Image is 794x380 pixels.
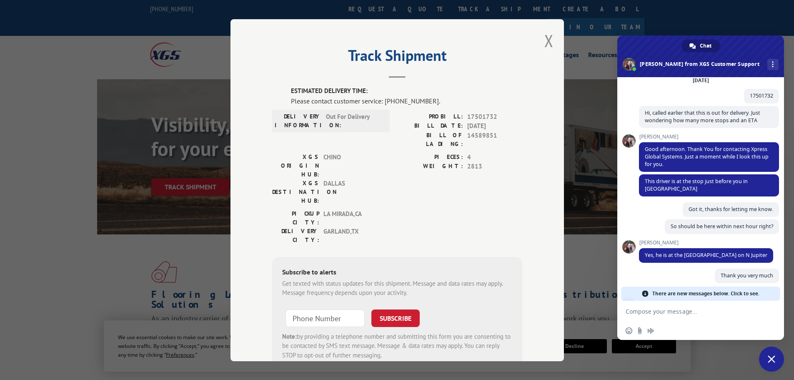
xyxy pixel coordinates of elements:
[282,279,512,297] div: Get texted with status updates for this shipment. Message and data rates may apply. Message frequ...
[272,152,319,179] label: XGS ORIGIN HUB:
[282,332,512,360] div: by providing a telephone number and submitting this form you are consenting to be contacted by SM...
[467,112,522,121] span: 17501732
[626,327,632,334] span: Insert an emoji
[326,112,382,129] span: Out For Delivery
[645,252,767,259] span: Yes, he is at the [GEOGRAPHIC_DATA] on N Jupiter
[750,92,773,99] span: 17501732
[282,267,512,279] div: Subscribe to alerts
[397,152,463,162] label: PIECES:
[323,226,380,244] span: GARLAND , TX
[671,223,773,230] span: So should be here within next hour right?
[467,152,522,162] span: 4
[647,327,654,334] span: Audio message
[467,121,522,131] span: [DATE]
[282,332,297,340] strong: Note:
[652,287,759,301] span: There are new messages below. Click to see.
[544,30,554,52] button: Close modal
[291,96,522,106] div: Please contact customer service: [PHONE_NUMBER].
[762,285,773,291] span: Read
[639,240,773,246] span: [PERSON_NAME]
[397,131,463,148] label: BILL OF LADING:
[272,226,319,244] label: DELIVERY CITY:
[467,131,522,148] span: 14589851
[721,272,773,279] span: Thank you very much
[645,109,760,124] span: Hi, called earlier that this is out for delivery. Just wondering how many more stops and an ETA
[397,112,463,121] label: PROBILL:
[645,178,748,192] span: This driver is at the stop just before you in [GEOGRAPHIC_DATA]
[639,134,779,140] span: [PERSON_NAME]
[397,162,463,171] label: WEIGHT:
[371,309,420,327] button: SUBSCRIBE
[323,179,380,205] span: DALLAS
[323,152,380,179] span: CHINO
[275,112,322,129] label: DELIVERY INFORMATION:
[759,347,784,372] div: Close chat
[700,40,711,52] span: Chat
[272,179,319,205] label: XGS DESTINATION HUB:
[286,309,365,327] input: Phone Number
[467,162,522,171] span: 2813
[689,206,773,213] span: Got it, thanks for letting me know.
[693,78,709,83] div: [DATE]
[272,50,522,65] h2: Track Shipment
[323,209,380,226] span: LA MIRADA , CA
[636,327,643,334] span: Send a file
[291,86,522,96] label: ESTIMATED DELIVERY TIME:
[767,59,779,70] div: More channels
[645,146,769,168] span: Good afternoon. Thank You for contacting Xpress Global Systems. Just a moment while I look this u...
[272,209,319,226] label: PICKUP CITY:
[626,308,757,315] textarea: Compose your message...
[682,40,720,52] div: Chat
[397,121,463,131] label: BILL DATE:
